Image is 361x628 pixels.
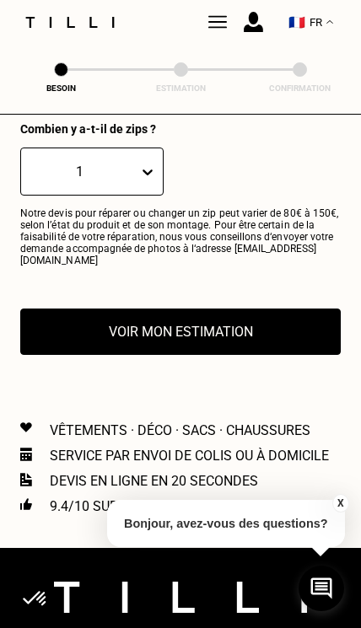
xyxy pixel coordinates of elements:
p: Service par envoi de colis ou à domicile [50,448,329,464]
p: Notre devis pour réparer ou changer un zip peut varier de 80€ à 150€, selon l’état du produit et ... [20,207,341,266]
div: Estimation [147,83,214,93]
img: Icon [20,473,32,486]
div: 1 [30,164,130,180]
div: Besoin [28,83,95,93]
button: X [331,494,348,513]
img: Tilli couturière Paris [208,13,227,31]
p: Bonjour, avez-vous des questions? [107,500,345,547]
img: Icon [20,422,32,432]
p: Vêtements · Déco · Sacs · Chaussures [50,422,310,438]
img: Logo du service de couturière Tilli [19,17,121,28]
img: Icon [20,448,32,461]
img: Icon [20,498,32,510]
p: 9.4/10 sur plus de 16866 avis [50,498,247,514]
span: 🇫🇷 [288,14,305,30]
div: Confirmation [266,83,333,93]
p: Devis en ligne en 20 secondes [50,473,258,489]
img: menu déroulant [326,20,333,24]
img: logo Tilli [54,582,307,613]
img: icône connexion [244,12,263,32]
button: Voir mon estimation [20,309,341,355]
div: Combien y a-t-il de zips ? [20,122,341,136]
button: 🇫🇷 FR [280,6,342,39]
